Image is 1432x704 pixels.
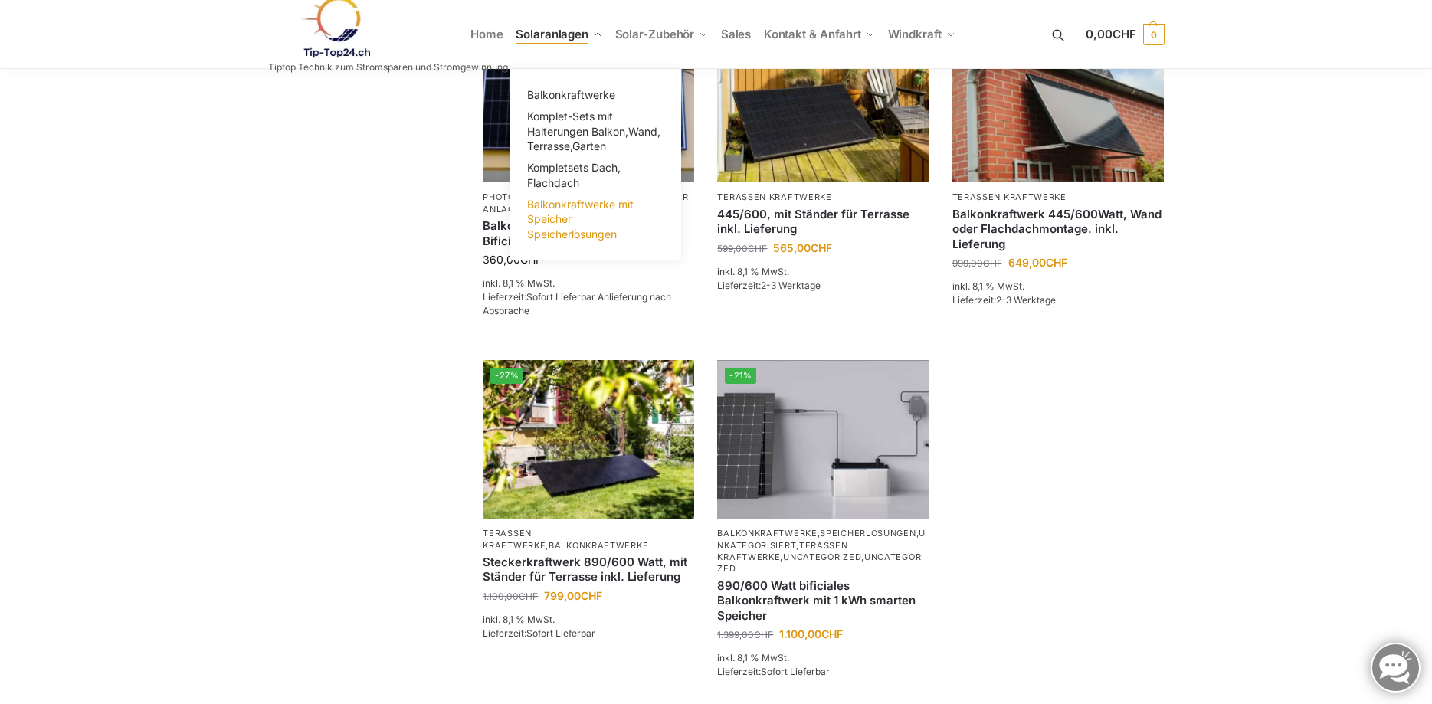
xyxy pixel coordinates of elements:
[717,552,924,574] a: Uncategorized
[544,589,602,602] bdi: 799,00
[483,360,694,519] img: Steckerkraftwerk 890/600 Watt, mit Ständer für Terrasse inkl. Lieferung
[615,27,695,41] span: Solar-Zubehör
[717,192,831,202] a: Terassen Kraftwerke
[717,207,929,237] a: 445/600, mit Ständer für Terrasse inkl. Lieferung
[952,257,1002,269] bdi: 999,00
[717,629,773,640] bdi: 1.399,00
[1086,11,1164,57] a: 0,00CHF 0
[1113,27,1136,41] span: CHF
[483,192,694,215] p: , , ,
[717,528,926,550] a: Unkategorisiert
[483,218,694,248] a: Balkonkraftwerk 445/600 Watt Bificial
[996,294,1056,306] span: 2-3 Werktage
[952,280,1164,293] p: inkl. 8,1 % MwSt.
[1046,256,1067,269] span: CHF
[483,555,694,584] a: Steckerkraftwerk 890/600 Watt, mit Ständer für Terrasse inkl. Lieferung
[952,207,1164,252] a: Balkonkraftwerk 445/600Watt, Wand oder Flachdachmontage. inkl. Lieferung
[549,540,648,551] a: Balkonkraftwerke
[952,24,1164,182] a: -35%Wandbefestigung Solarmodul
[483,291,671,316] span: Lieferzeit:
[748,243,767,254] span: CHF
[483,24,694,182] img: Solaranlage für den kleinen Balkon
[717,280,821,291] span: Lieferzeit:
[717,578,929,624] a: 890/600 Watt bificiales Balkonkraftwerk mit 1 kWh smarten Speicher
[717,666,830,677] span: Lieferzeit:
[1008,256,1067,269] bdi: 649,00
[483,627,595,639] span: Lieferzeit:
[483,360,694,519] a: -27%Steckerkraftwerk 890/600 Watt, mit Ständer für Terrasse inkl. Lieferung
[717,528,929,575] p: , , , , ,
[811,241,832,254] span: CHF
[519,591,538,602] span: CHF
[527,88,615,101] span: Balkonkraftwerke
[983,257,1002,269] span: CHF
[526,627,595,639] span: Sofort Lieferbar
[761,666,830,677] span: Sofort Lieferbar
[1086,27,1135,41] span: 0,00
[754,629,773,640] span: CHF
[483,277,694,290] p: inkl. 8,1 % MwSt.
[717,360,929,519] a: -21%ASE 1000 Batteriespeicher
[519,84,672,106] a: Balkonkraftwerke
[717,265,929,279] p: inkl. 8,1 % MwSt.
[952,24,1164,182] img: Wandbefestigung Solarmodul
[764,27,861,41] span: Kontakt & Anfahrt
[527,198,634,241] span: Balkonkraftwerke mit Speicher Speicherlösungen
[717,651,929,665] p: inkl. 8,1 % MwSt.
[888,27,942,41] span: Windkraft
[783,552,861,562] a: Uncategorized
[717,24,929,182] a: -6%Solar Panel im edlen Schwarz mit Ständer
[483,253,542,266] bdi: 360,00
[717,243,767,254] bdi: 599,00
[773,241,832,254] bdi: 565,00
[717,360,929,519] img: ASE 1000 Batteriespeicher
[519,157,672,194] a: Kompletsets Dach, Flachdach
[483,291,671,316] span: Sofort Lieferbar Anlieferung nach Absprache
[721,27,752,41] span: Sales
[779,627,843,640] bdi: 1.100,00
[519,106,672,157] a: Komplet-Sets mit Halterungen Balkon,Wand, Terrasse,Garten
[483,613,694,627] p: inkl. 8,1 % MwSt.
[820,528,916,539] a: Speicherlösungen
[527,161,621,189] span: Kompletsets Dach, Flachdach
[952,294,1056,306] span: Lieferzeit:
[483,192,552,202] a: Photovoltaik
[821,627,843,640] span: CHF
[717,528,817,539] a: Balkonkraftwerke
[483,528,546,550] a: Terassen Kraftwerke
[1143,24,1165,45] span: 0
[717,24,929,182] img: Solar Panel im edlen Schwarz mit Ständer
[581,589,602,602] span: CHF
[717,540,847,562] a: Terassen Kraftwerke
[268,63,508,72] p: Tiptop Technik zum Stromsparen und Stromgewinnung
[527,110,660,152] span: Komplet-Sets mit Halterungen Balkon,Wand, Terrasse,Garten
[761,280,821,291] span: 2-3 Werktage
[952,192,1067,202] a: Terassen Kraftwerke
[516,27,588,41] span: Solaranlagen
[483,528,694,552] p: ,
[483,192,689,214] a: Solaranlagen
[519,194,672,245] a: Balkonkraftwerke mit Speicher Speicherlösungen
[483,591,538,602] bdi: 1.100,00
